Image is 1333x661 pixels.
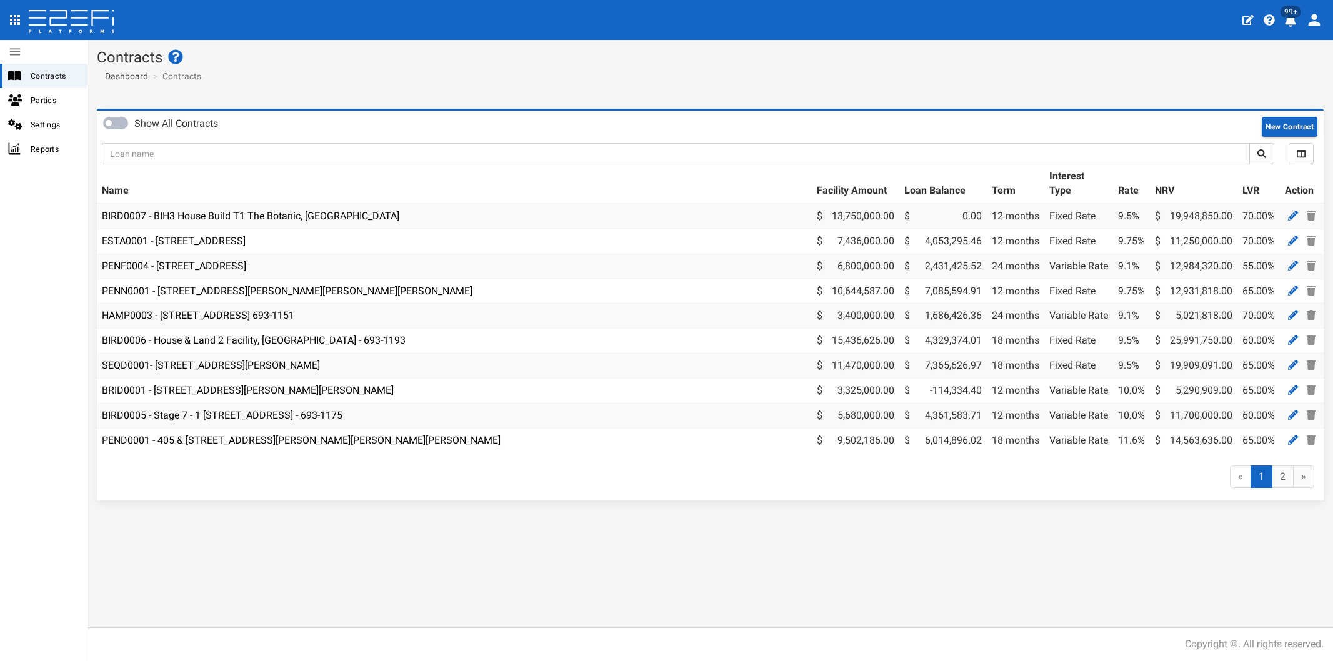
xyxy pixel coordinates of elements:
td: 9.75% [1113,229,1150,254]
td: 0.00 [899,204,987,229]
a: PEND0001 - 405 & [STREET_ADDRESS][PERSON_NAME][PERSON_NAME][PERSON_NAME] [102,434,501,446]
td: 18 months [987,428,1044,452]
td: 65.00% [1237,378,1280,403]
td: Variable Rate [1044,304,1113,329]
td: 3,400,000.00 [812,304,899,329]
td: 18 months [987,354,1044,379]
td: 3,325,000.00 [812,378,899,403]
td: Fixed Rate [1044,229,1113,254]
td: 6,014,896.02 [899,428,987,452]
span: « [1230,465,1251,489]
td: Variable Rate [1044,378,1113,403]
th: Facility Amount [812,164,899,204]
a: BIRD0005 - Stage 7 - 1 [STREET_ADDRESS] - 693-1175 [102,409,342,421]
span: Dashboard [100,71,148,81]
th: LVR [1237,164,1280,204]
input: Loan name [102,143,1250,164]
td: 10.0% [1113,378,1150,403]
th: Loan Balance [899,164,987,204]
td: 9.1% [1113,254,1150,279]
td: 9.75% [1113,279,1150,304]
td: 12,984,320.00 [1150,254,1237,279]
td: 5,680,000.00 [812,403,899,428]
td: 4,053,295.46 [899,229,987,254]
a: BRID0001 - [STREET_ADDRESS][PERSON_NAME][PERSON_NAME] [102,384,394,396]
td: 70.00% [1237,304,1280,329]
a: Delete Contract [1304,283,1319,299]
td: 70.00% [1237,229,1280,254]
td: 19,948,850.00 [1150,204,1237,229]
td: Variable Rate [1044,254,1113,279]
td: Variable Rate [1044,428,1113,452]
a: Delete Contract [1304,307,1319,323]
td: 12,931,818.00 [1150,279,1237,304]
td: 55.00% [1237,254,1280,279]
a: Delete Contract [1304,407,1319,423]
td: 9,502,186.00 [812,428,899,452]
td: 12 months [987,279,1044,304]
td: Fixed Rate [1044,204,1113,229]
td: 12 months [987,229,1044,254]
a: 2 [1272,465,1294,489]
td: 1,686,426.36 [899,304,987,329]
span: Settings [31,117,77,132]
a: Dashboard [100,70,148,82]
td: 7,436,000.00 [812,229,899,254]
td: 12 months [987,403,1044,428]
td: 14,563,636.00 [1150,428,1237,452]
label: Show All Contracts [134,117,218,131]
div: Copyright ©. All rights reserved. [1185,637,1324,652]
th: Interest Type [1044,164,1113,204]
a: PENN0001 - [STREET_ADDRESS][PERSON_NAME][PERSON_NAME][PERSON_NAME] [102,285,472,297]
td: 11,700,000.00 [1150,403,1237,428]
td: Fixed Rate [1044,354,1113,379]
td: 24 months [987,304,1044,329]
td: 65.00% [1237,428,1280,452]
a: Delete Contract [1304,208,1319,224]
th: Action [1280,164,1324,204]
td: 6,800,000.00 [812,254,899,279]
td: 10,644,587.00 [812,279,899,304]
th: Rate [1113,164,1150,204]
td: 65.00% [1237,279,1280,304]
th: Term [987,164,1044,204]
a: Delete Contract [1304,382,1319,398]
td: 5,021,818.00 [1150,304,1237,329]
h1: Contracts [97,49,1324,66]
td: 2,431,425.52 [899,254,987,279]
td: 11.6% [1113,428,1150,452]
td: 18 months [987,329,1044,354]
td: 24 months [987,254,1044,279]
td: 25,991,750.00 [1150,329,1237,354]
td: Fixed Rate [1044,279,1113,304]
td: 9.5% [1113,329,1150,354]
td: 7,365,626.97 [899,354,987,379]
a: HAMP0003 - [STREET_ADDRESS] 693-1151 [102,309,294,321]
td: 12 months [987,378,1044,403]
a: Delete Contract [1304,258,1319,274]
button: New Contract [1262,117,1317,137]
td: 65.00% [1237,354,1280,379]
a: Delete Contract [1304,357,1319,373]
td: -114,334.40 [899,378,987,403]
td: 60.00% [1237,329,1280,354]
td: Fixed Rate [1044,329,1113,354]
th: NRV [1150,164,1237,204]
td: Variable Rate [1044,403,1113,428]
a: » [1293,465,1314,489]
a: Delete Contract [1304,233,1319,249]
td: 13,750,000.00 [812,204,899,229]
td: 12 months [987,204,1044,229]
a: SEQD0001- [STREET_ADDRESS][PERSON_NAME] [102,359,320,371]
a: Delete Contract [1304,332,1319,348]
span: Parties [31,93,77,107]
td: 11,250,000.00 [1150,229,1237,254]
td: 9.5% [1113,204,1150,229]
td: 7,085,594.91 [899,279,987,304]
td: 70.00% [1237,204,1280,229]
td: 15,436,626.00 [812,329,899,354]
td: 11,470,000.00 [812,354,899,379]
a: PENF0004 - [STREET_ADDRESS] [102,260,246,272]
td: 4,361,583.71 [899,403,987,428]
span: Contracts [31,69,77,83]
